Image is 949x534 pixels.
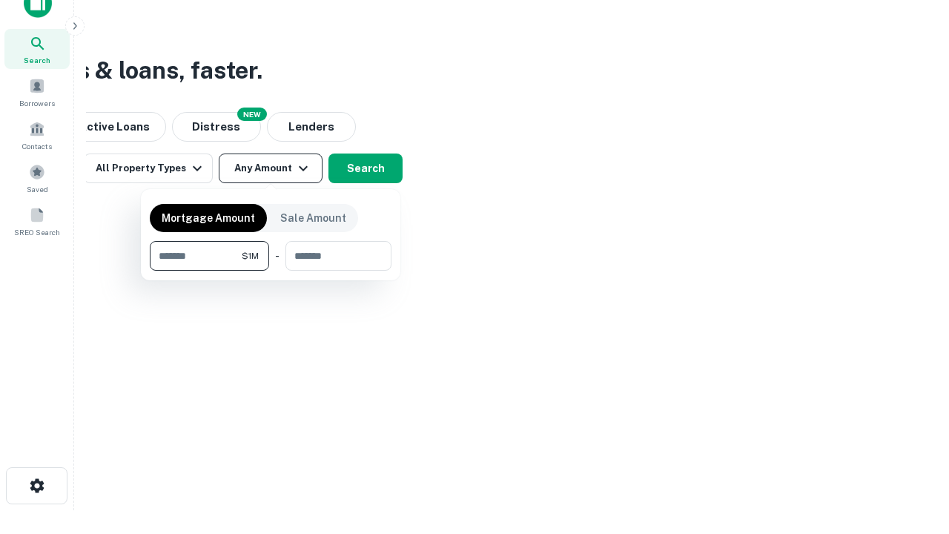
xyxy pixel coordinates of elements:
p: Mortgage Amount [162,210,255,226]
span: $1M [242,249,259,263]
p: Sale Amount [280,210,346,226]
div: - [275,241,280,271]
iframe: Chat Widget [875,415,949,487]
